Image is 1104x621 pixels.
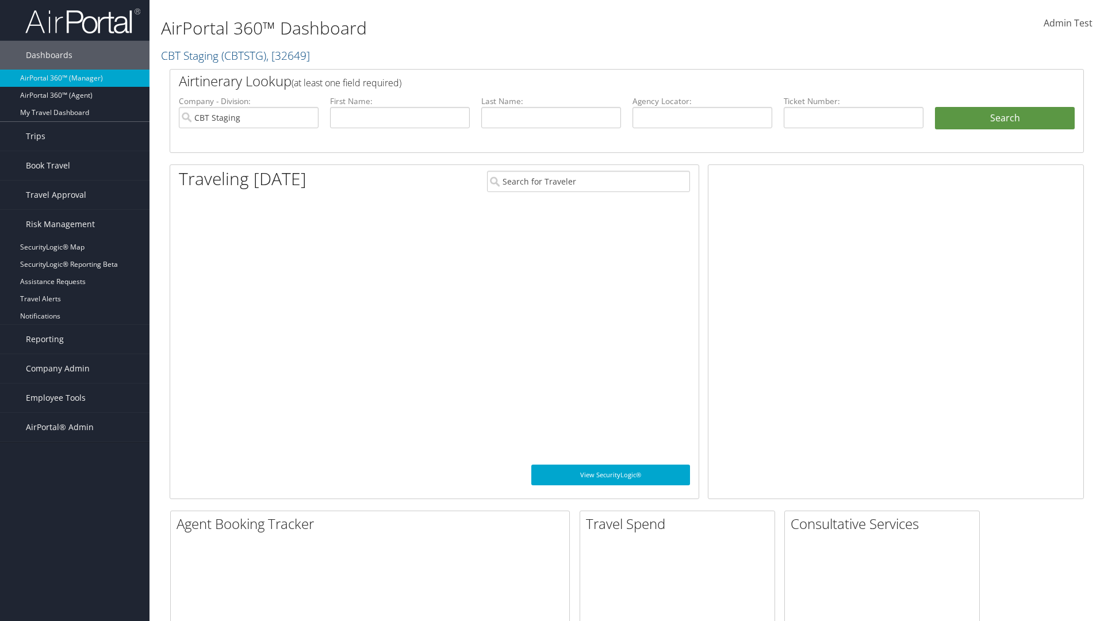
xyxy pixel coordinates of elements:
a: Admin Test [1044,6,1092,41]
span: Employee Tools [26,384,86,412]
button: Search [935,107,1075,130]
img: airportal-logo.png [25,7,140,34]
span: Book Travel [26,151,70,180]
label: Last Name: [481,95,621,107]
a: CBT Staging [161,48,310,63]
label: Agency Locator: [632,95,772,107]
label: First Name: [330,95,470,107]
input: Search for Traveler [487,171,690,192]
h2: Travel Spend [586,514,775,534]
h2: Consultative Services [791,514,979,534]
h1: Traveling [DATE] [179,167,306,191]
span: Admin Test [1044,17,1092,29]
span: (at least one field required) [292,76,401,89]
span: Risk Management [26,210,95,239]
span: Reporting [26,325,64,354]
h2: Agent Booking Tracker [177,514,569,534]
h1: AirPortal 360™ Dashboard [161,16,782,40]
span: Travel Approval [26,181,86,209]
span: , [ 32649 ] [266,48,310,63]
span: Trips [26,122,45,151]
span: AirPortal® Admin [26,413,94,442]
span: Company Admin [26,354,90,383]
label: Ticket Number: [784,95,923,107]
label: Company - Division: [179,95,319,107]
h2: Airtinerary Lookup [179,71,999,91]
span: Dashboards [26,41,72,70]
span: ( CBTSTG ) [221,48,266,63]
a: View SecurityLogic® [531,465,690,485]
